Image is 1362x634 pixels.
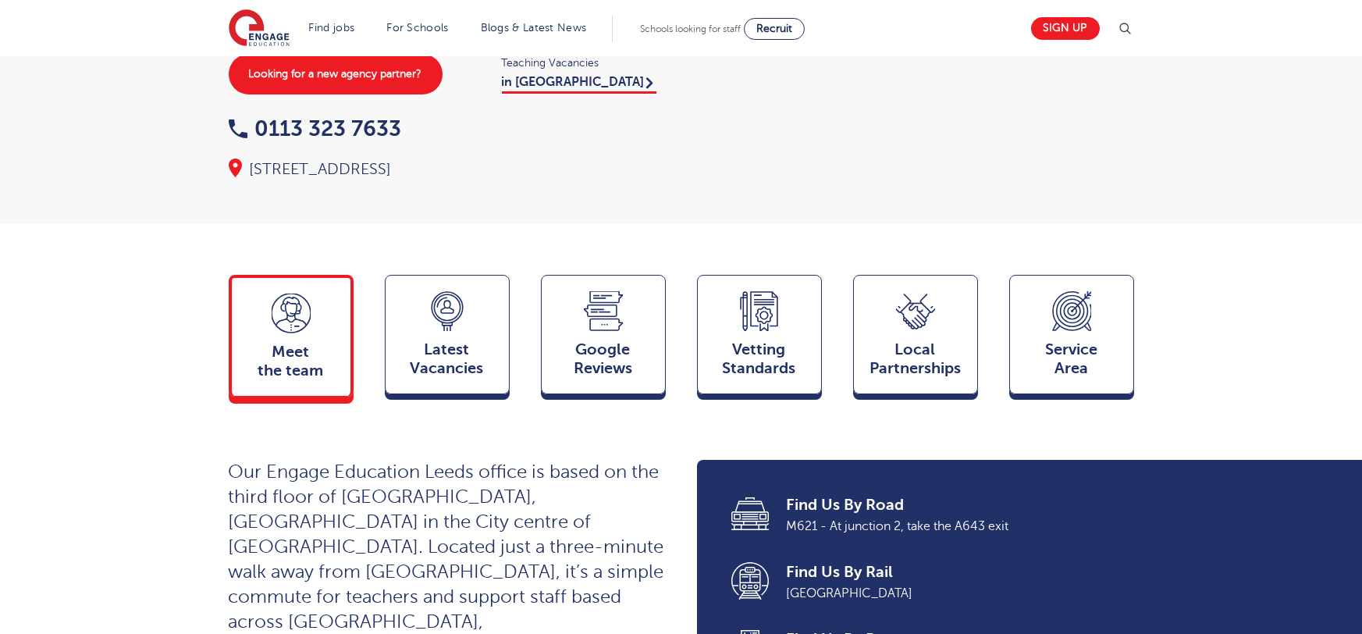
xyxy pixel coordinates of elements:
span: Vetting Standards [706,340,813,378]
a: 0113 323 7633 [229,116,402,141]
a: Sign up [1031,17,1100,40]
a: in [GEOGRAPHIC_DATA] [502,75,656,94]
a: VettingStandards [697,275,822,401]
span: M621 - At junction 2, take the A643 exit [787,516,1112,536]
span: [GEOGRAPHIC_DATA] [787,583,1112,604]
span: Meet the team [240,343,343,380]
a: Looking for a new agency partner? [229,54,443,94]
span: Google Reviews [549,340,657,378]
a: LatestVacancies [385,275,510,401]
span: Latest Vacancies [393,340,501,378]
a: GoogleReviews [541,275,666,401]
span: Teaching Vacancies [502,54,666,72]
span: Schools looking for staff [640,23,741,34]
a: Local Partnerships [853,275,978,401]
span: Recruit [756,23,792,34]
a: Blogs & Latest News [481,22,587,34]
a: For Schools [386,22,448,34]
a: ServiceArea [1009,275,1134,401]
img: Engage Education [229,9,290,48]
span: Find Us By Road [787,494,1112,516]
a: Meetthe team [229,275,354,404]
a: Find jobs [309,22,355,34]
span: Find Us By Rail [787,561,1112,583]
div: [STREET_ADDRESS] [229,158,666,180]
span: Service Area [1018,340,1126,378]
a: Recruit [744,18,805,40]
span: Local Partnerships [862,340,969,378]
